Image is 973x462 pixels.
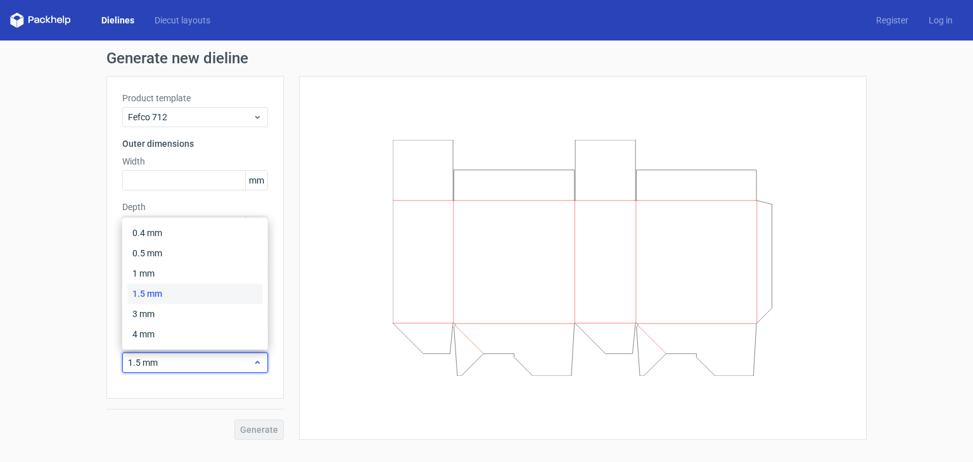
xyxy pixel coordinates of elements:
[127,243,263,263] div: 0.5 mm
[245,171,267,190] span: mm
[127,263,263,284] div: 1 mm
[128,356,253,369] span: 1.5 mm
[919,14,963,27] a: Log in
[127,223,263,243] div: 0.4 mm
[127,304,263,324] div: 3 mm
[122,201,268,213] label: Depth
[127,324,263,344] div: 4 mm
[866,14,919,27] a: Register
[245,216,267,235] span: mm
[128,111,253,123] span: Fefco 712
[122,155,268,168] label: Width
[106,51,867,66] h1: Generate new dieline
[144,14,220,27] a: Diecut layouts
[122,137,268,150] h3: Outer dimensions
[127,284,263,304] div: 1.5 mm
[122,92,268,104] label: Product template
[91,14,144,27] a: Dielines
